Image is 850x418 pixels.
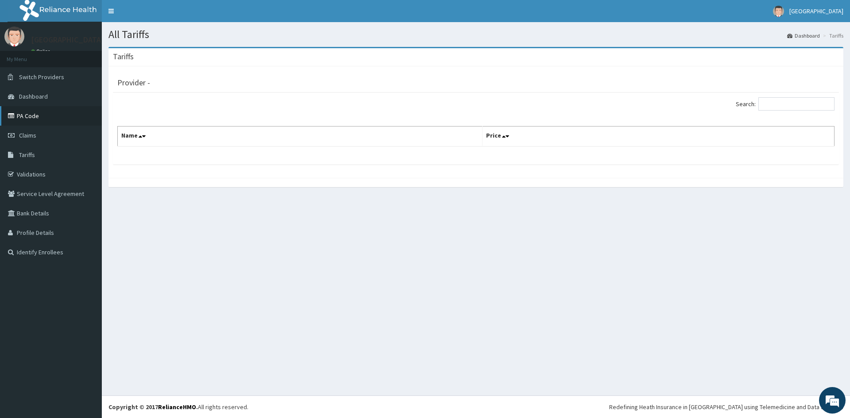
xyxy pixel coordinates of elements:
h3: Tariffs [113,53,134,61]
th: Price [483,127,835,147]
span: Tariffs [19,151,35,159]
span: Dashboard [19,92,48,100]
a: Dashboard [787,32,820,39]
img: User Image [4,27,24,46]
footer: All rights reserved. [102,395,850,418]
a: RelianceHMO [158,403,196,411]
div: Minimize live chat window [145,4,166,26]
span: Claims [19,131,36,139]
input: Search: [758,97,835,111]
a: Online [31,48,52,54]
span: [GEOGRAPHIC_DATA] [789,7,843,15]
div: Chat with us now [46,50,149,61]
li: Tariffs [821,32,843,39]
strong: Copyright © 2017 . [108,403,198,411]
span: Switch Providers [19,73,64,81]
h1: All Tariffs [108,29,843,40]
h3: Provider - [117,79,150,87]
div: Redefining Heath Insurance in [GEOGRAPHIC_DATA] using Telemedicine and Data Science! [609,403,843,411]
textarea: Type your message and hit 'Enter' [4,242,169,272]
img: d_794563401_company_1708531726252_794563401 [16,44,36,66]
label: Search: [736,97,835,111]
p: [GEOGRAPHIC_DATA] [31,36,104,44]
img: User Image [773,6,784,17]
th: Name [118,127,483,147]
span: We're online! [51,111,122,201]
